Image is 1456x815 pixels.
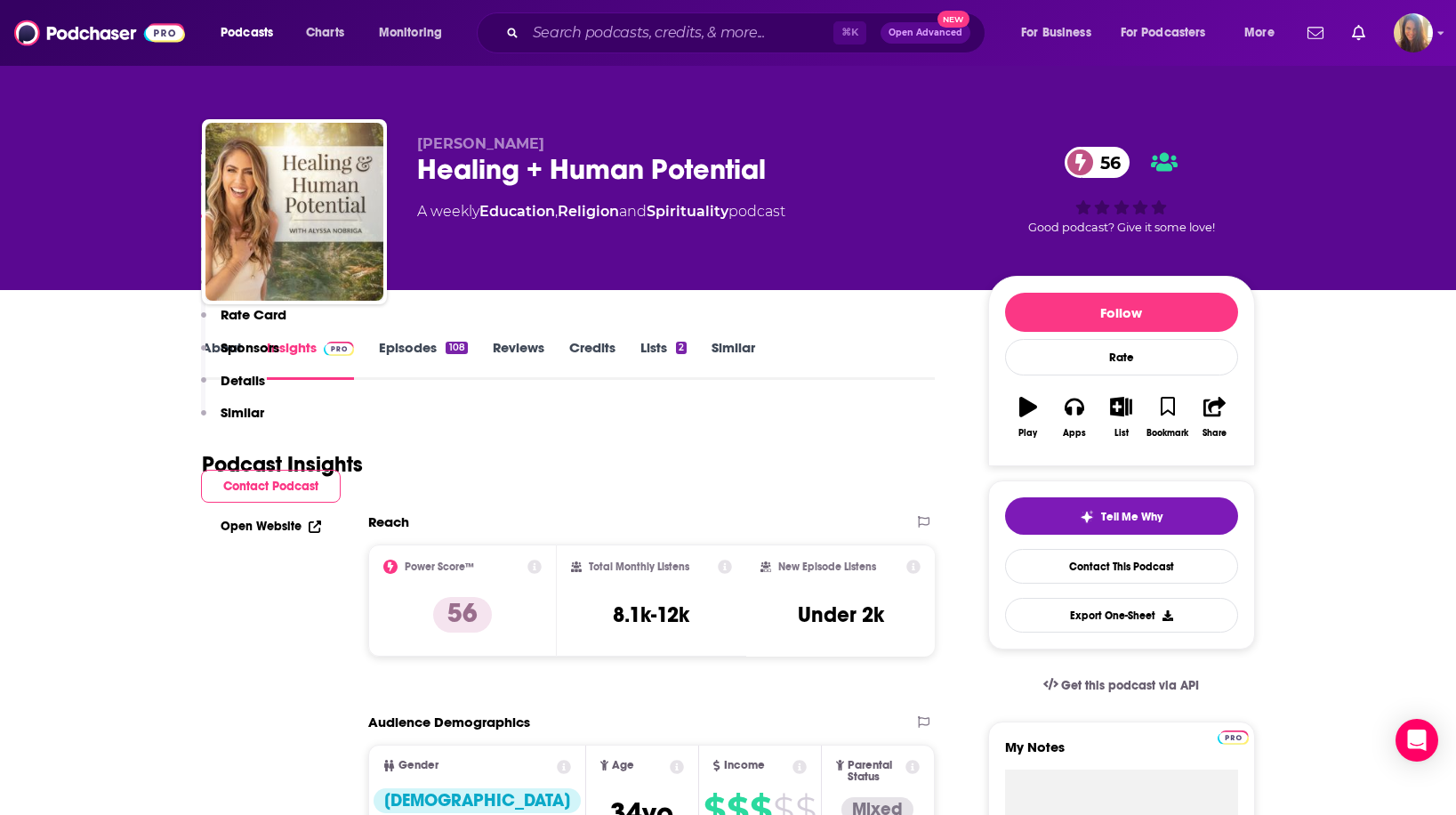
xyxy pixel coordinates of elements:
[1082,147,1130,178] span: 56
[14,16,185,50] img: Podchaser - Follow, Share and Rate Podcasts
[937,11,969,28] span: New
[405,561,474,573] h2: Power Score™
[446,342,467,354] div: 108
[379,339,467,380] a: Episodes108
[640,339,687,380] a: Lists2
[306,20,344,45] span: Charts
[1203,428,1227,439] div: Share
[201,404,264,437] button: Similar
[379,20,442,45] span: Monitoring
[201,470,341,503] button: Contact Podcast
[201,372,265,405] button: Details
[1061,678,1199,693] span: Get this podcast via API
[221,339,279,356] p: Sponsors
[479,203,555,220] a: Education
[881,22,970,44] button: Open AdvancedNew
[294,19,355,47] a: Charts
[1021,20,1091,45] span: For Business
[988,135,1255,246] div: 56Good podcast? Give it some love!
[1009,19,1114,47] button: open menu
[1146,428,1188,439] div: Bookmark
[589,561,689,573] h2: Total Monthly Listens
[1109,19,1232,47] button: open menu
[676,342,687,354] div: 2
[1345,18,1372,48] a: Show notifications dropdown
[1191,385,1237,449] button: Share
[221,404,264,421] p: Similar
[417,201,785,222] div: A weekly podcast
[1065,147,1130,178] a: 56
[433,597,492,633] p: 56
[612,760,634,771] span: Age
[778,561,876,573] h2: New Episode Listens
[221,20,273,45] span: Podcasts
[1300,18,1331,48] a: Show notifications dropdown
[848,760,903,783] span: Parental Status
[1029,664,1214,707] a: Get this podcast via API
[1101,510,1162,524] span: Tell Me Why
[1005,598,1238,633] button: Export One-Sheet
[1028,221,1215,234] span: Good podcast? Give it some love!
[613,601,689,628] h3: 8.1k-12k
[833,21,866,44] span: ⌘ K
[1005,385,1051,449] button: Play
[647,203,728,220] a: Spirituality
[1051,385,1098,449] button: Apps
[1080,510,1094,524] img: tell me why sparkle
[208,19,296,47] button: open menu
[1005,738,1238,770] label: My Notes
[712,339,755,380] a: Similar
[493,339,544,380] a: Reviews
[558,203,619,220] a: Religion
[374,788,581,813] div: [DEMOGRAPHIC_DATA]
[555,203,558,220] span: ,
[526,19,833,47] input: Search podcasts, credits, & more...
[1394,13,1433,52] img: User Profile
[221,372,265,389] p: Details
[619,203,647,220] span: and
[1232,19,1297,47] button: open menu
[366,19,465,47] button: open menu
[417,135,544,152] span: [PERSON_NAME]
[1121,20,1206,45] span: For Podcasters
[1396,719,1438,762] div: Open Intercom Messenger
[889,28,962,37] span: Open Advanced
[1005,549,1238,584] a: Contact This Podcast
[1114,428,1129,439] div: List
[1098,385,1144,449] button: List
[1005,339,1238,375] div: Rate
[569,339,615,380] a: Credits
[494,12,1002,53] div: Search podcasts, credits, & more...
[724,760,765,771] span: Income
[1018,428,1037,439] div: Play
[1005,293,1238,332] button: Follow
[1394,13,1433,52] button: Show profile menu
[1394,13,1433,52] span: Logged in as AHartman333
[1244,20,1275,45] span: More
[368,714,530,730] h2: Audience Demographics
[398,760,438,771] span: Gender
[221,519,321,534] a: Open Website
[368,513,409,530] h2: Reach
[1005,497,1238,535] button: tell me why sparkleTell Me Why
[1063,428,1086,439] div: Apps
[1218,728,1249,745] a: Pro website
[1218,730,1249,745] img: Podchaser Pro
[201,339,279,372] button: Sponsors
[205,123,383,301] img: Healing + Human Potential
[798,601,884,628] h3: Under 2k
[1145,385,1191,449] button: Bookmark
